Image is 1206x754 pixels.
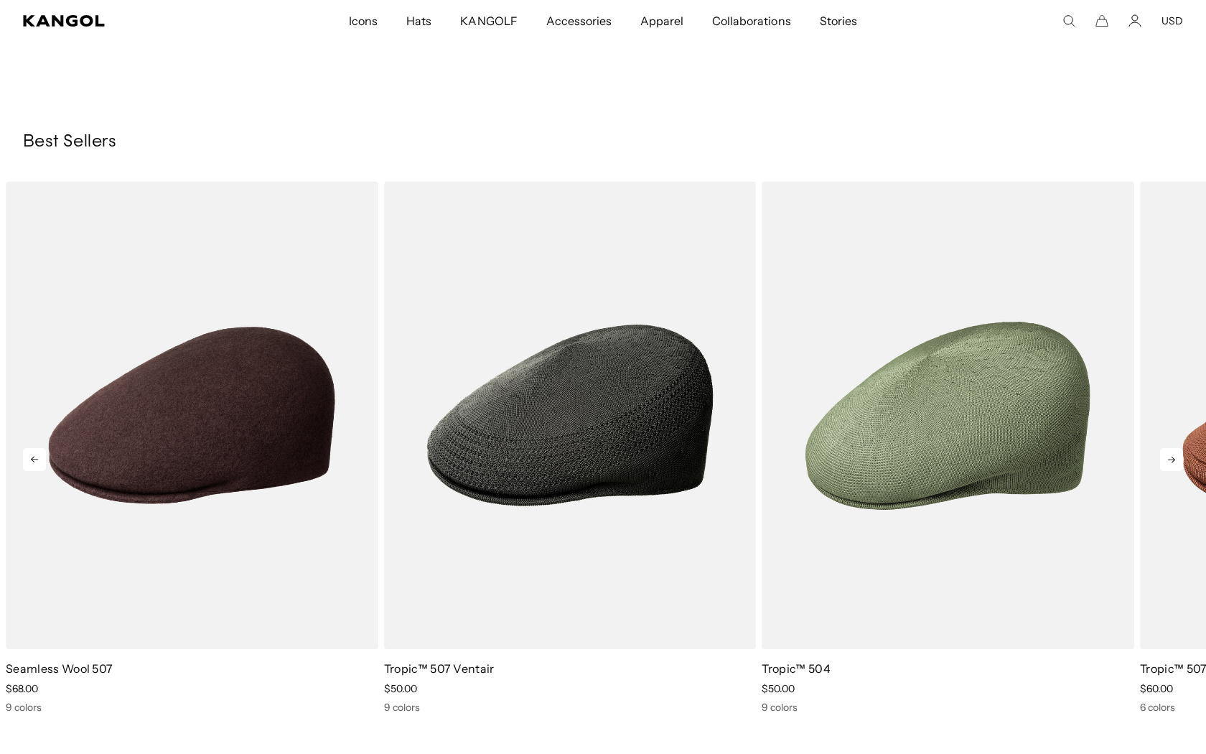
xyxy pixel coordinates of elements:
div: 8 of 10 [378,182,757,714]
a: Seamless Wool 507 [6,661,113,676]
div: 9 of 10 [756,182,1134,714]
button: USD [1161,14,1183,27]
button: Cart [1095,14,1108,27]
a: Kangol [23,15,230,27]
span: $68.00 [6,682,38,695]
img: Seamless Wool 507 [6,182,378,649]
span: $50.00 [384,682,417,695]
a: Account [1128,14,1141,27]
img: Tropic™ 507 Ventair [384,182,757,649]
div: 9 colors [762,701,1134,714]
span: $60.00 [1140,682,1173,695]
div: 9 colors [6,701,378,714]
img: Tropic™ 504 [762,182,1134,649]
a: Tropic™ 507 Ventair [384,661,495,676]
div: 9 colors [384,701,757,714]
span: $50.00 [762,682,795,695]
h3: Best Sellers [23,131,1183,153]
summary: Search here [1062,14,1075,27]
a: Tropic™ 504 [762,661,831,676]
